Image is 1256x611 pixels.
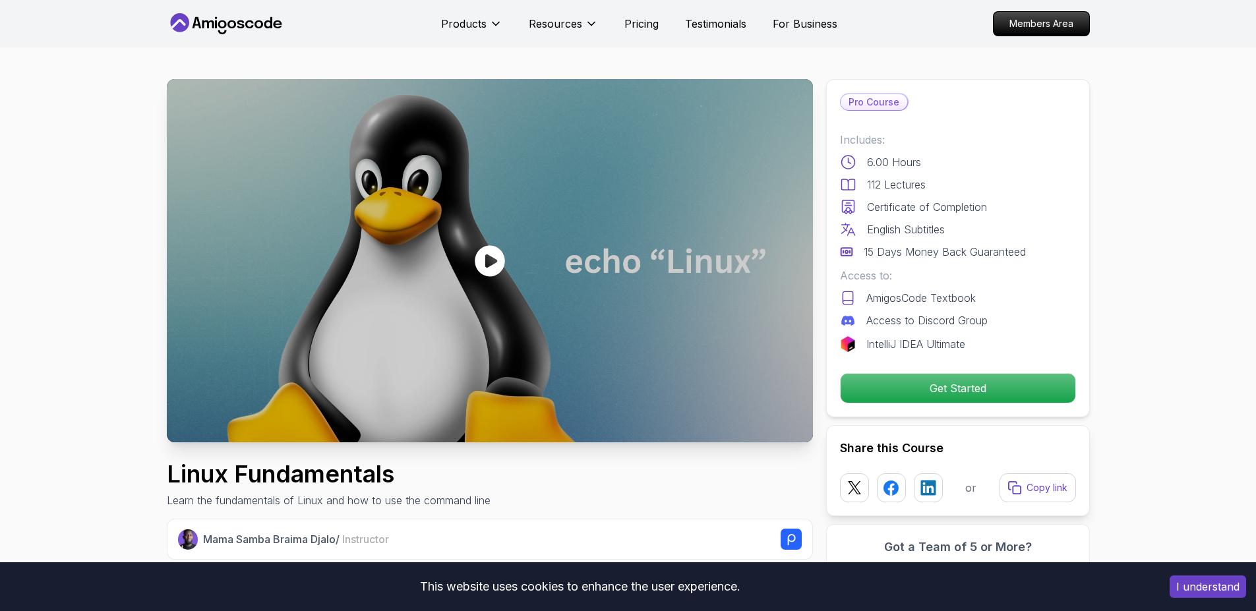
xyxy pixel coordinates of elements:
button: Copy link [1000,473,1076,502]
p: Includes: [840,132,1076,148]
a: Members Area [993,11,1090,36]
img: Nelson Djalo [178,529,198,550]
p: or [965,480,976,496]
p: Access to: [840,268,1076,283]
p: English Subtitles [867,221,945,237]
p: Certificate of Completion [867,199,987,215]
button: Accept cookies [1170,575,1246,598]
h3: Got a Team of 5 or More? [840,538,1076,556]
p: Products [441,16,487,32]
p: Access to Discord Group [866,312,988,328]
p: IntelliJ IDEA Ultimate [866,336,965,352]
p: 112 Lectures [867,177,926,192]
p: Mama Samba Braima Djalo / [203,531,389,547]
p: Members Area [994,12,1089,36]
div: This website uses cookies to enhance the user experience. [10,572,1150,601]
p: Learn the fundamentals of Linux and how to use the command line [167,492,491,508]
p: 15 Days Money Back Guaranteed [864,244,1026,260]
a: For Business [773,16,837,32]
img: jetbrains logo [840,336,856,352]
button: Resources [529,16,598,42]
p: Pro Course [841,94,907,110]
p: With one subscription, give your entire team access to all courses and features. [840,562,1076,593]
h1: Linux Fundamentals [167,461,491,487]
p: Resources [529,16,582,32]
h2: Share this Course [840,439,1076,457]
span: Instructor [342,533,389,546]
p: AmigosCode Textbook [866,290,976,306]
p: Get Started [841,374,1075,403]
p: Copy link [1027,481,1067,494]
button: Products [441,16,502,42]
button: Get Started [840,373,1076,403]
a: Pricing [624,16,659,32]
p: 6.00 Hours [867,154,921,170]
a: Testimonials [685,16,746,32]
